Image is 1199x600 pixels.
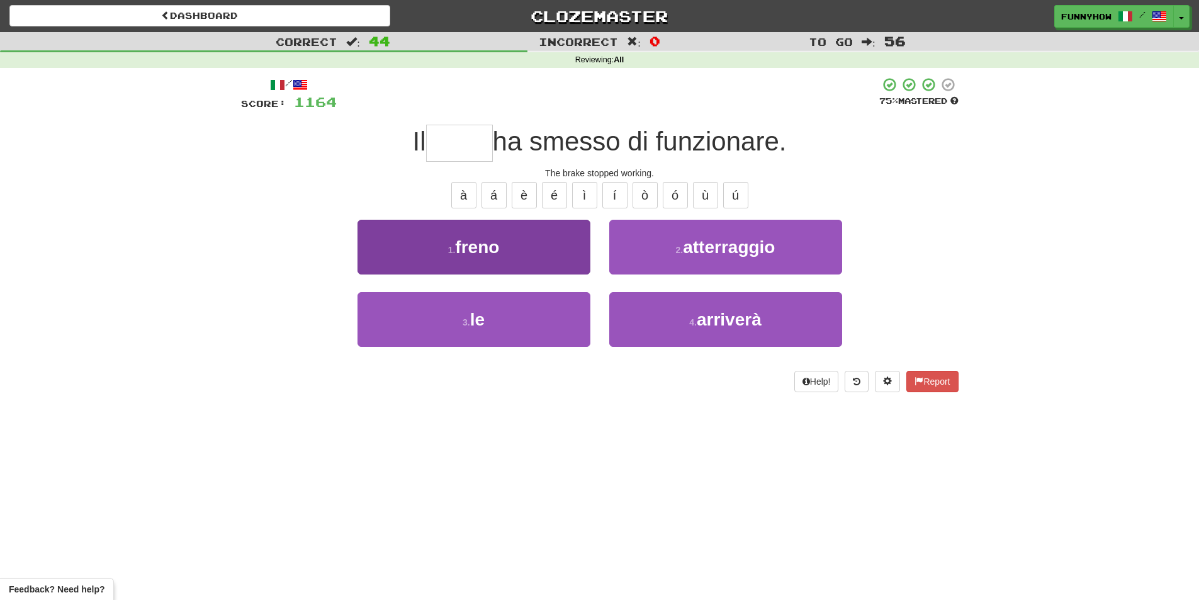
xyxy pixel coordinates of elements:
small: 4 . [689,317,697,327]
small: 1 . [448,245,456,255]
span: Score: [241,98,286,109]
span: / [1139,10,1146,19]
button: 4.arriverà [609,292,842,347]
button: Report [906,371,958,392]
button: 1.freno [357,220,590,275]
span: To go [809,35,853,48]
span: Correct [276,35,337,48]
span: 0 [650,33,660,48]
a: Clozemaster [409,5,790,27]
button: Round history (alt+y) [845,371,869,392]
button: á [481,182,507,208]
strong: All [614,55,624,64]
button: Help! [794,371,839,392]
span: arriverà [697,310,762,329]
button: è [512,182,537,208]
button: 2.atterraggio [609,220,842,275]
div: The brake stopped working. [241,167,959,179]
span: le [470,310,485,329]
button: 3.le [357,292,590,347]
span: Open feedback widget [9,583,104,596]
span: 1164 [294,94,337,110]
button: ù [693,182,718,208]
span: Il [413,127,426,156]
a: Funnyhow / [1054,5,1174,28]
span: freno [455,237,499,257]
span: atterraggio [683,237,775,257]
div: Mastered [879,96,959,107]
a: Dashboard [9,5,390,26]
span: : [346,37,360,47]
button: ó [663,182,688,208]
span: : [862,37,875,47]
span: Incorrect [539,35,618,48]
button: ì [572,182,597,208]
div: / [241,77,337,93]
span: Funnyhow [1061,11,1112,22]
span: 56 [884,33,906,48]
button: é [542,182,567,208]
span: 44 [369,33,390,48]
span: ha smesso di funzionare. [493,127,787,156]
span: : [627,37,641,47]
button: à [451,182,476,208]
button: í [602,182,628,208]
button: ú [723,182,748,208]
span: 75 % [879,96,898,106]
small: 3 . [463,317,470,327]
button: ò [633,182,658,208]
small: 2 . [676,245,684,255]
